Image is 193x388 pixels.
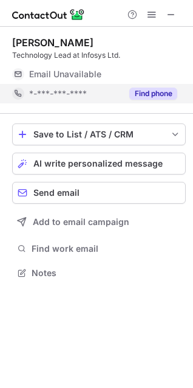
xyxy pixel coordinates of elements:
[12,36,93,49] div: [PERSON_NAME]
[29,69,101,80] span: Email Unavailable
[32,243,181,254] span: Find work email
[33,188,80,198] span: Send email
[129,88,177,100] button: Reveal Button
[33,217,129,227] span: Add to email campaign
[32,268,181,279] span: Notes
[12,211,186,233] button: Add to email campaign
[12,50,186,61] div: Technology Lead at Infosys Ltd.
[33,159,163,168] span: AI write personalized message
[12,123,186,145] button: save-profile-one-click
[33,130,164,139] div: Save to List / ATS / CRM
[12,7,85,22] img: ContactOut v5.3.10
[12,240,186,257] button: Find work email
[12,265,186,282] button: Notes
[12,153,186,175] button: AI write personalized message
[12,182,186,204] button: Send email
